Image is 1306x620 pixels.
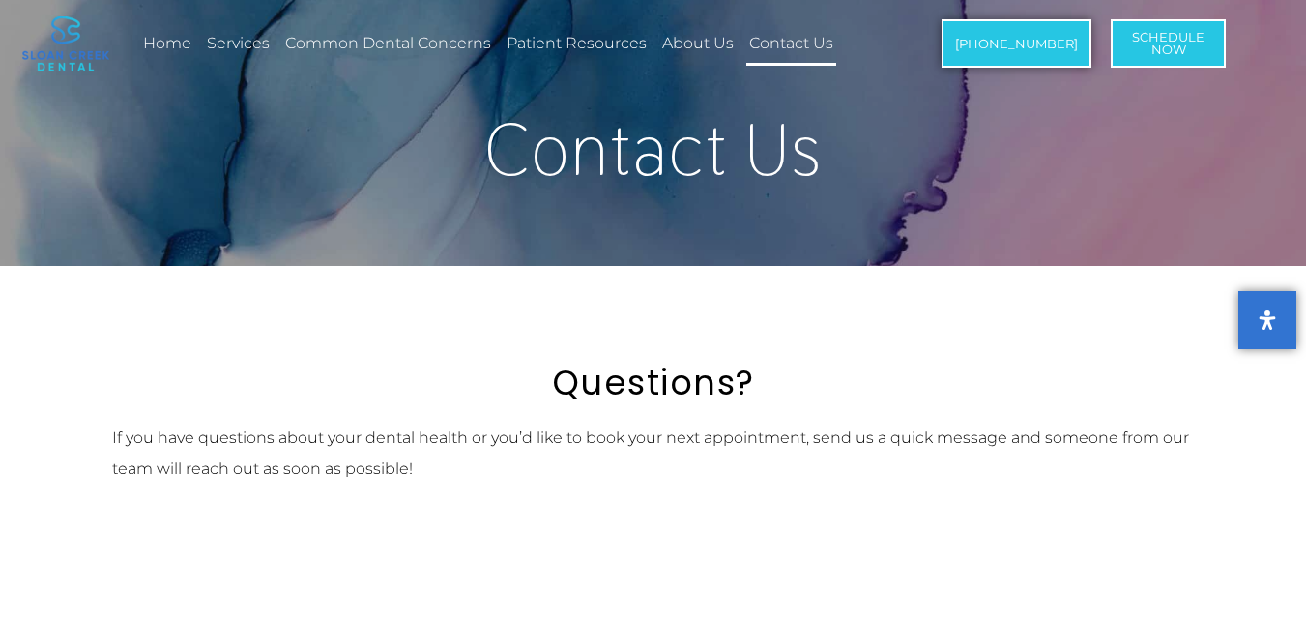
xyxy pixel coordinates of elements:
a: ScheduleNow [1111,19,1226,68]
a: About Us [659,21,737,66]
span: Schedule Now [1132,31,1204,56]
a: [PHONE_NUMBER] [942,19,1091,68]
a: Services [204,21,273,66]
p: If you have questions about your dental health or you’d like to book your next appointment, send ... [112,423,1195,485]
a: Patient Resources [504,21,650,66]
h2: Questions? [112,363,1195,403]
a: Contact Us [746,21,836,66]
nav: Menu [140,21,896,66]
button: Open Accessibility Panel [1238,291,1296,349]
img: logo [22,16,109,71]
a: Common Dental Concerns [282,21,494,66]
h1: Contact Us [102,113,1204,186]
a: Home [140,21,194,66]
span: [PHONE_NUMBER] [955,38,1078,50]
